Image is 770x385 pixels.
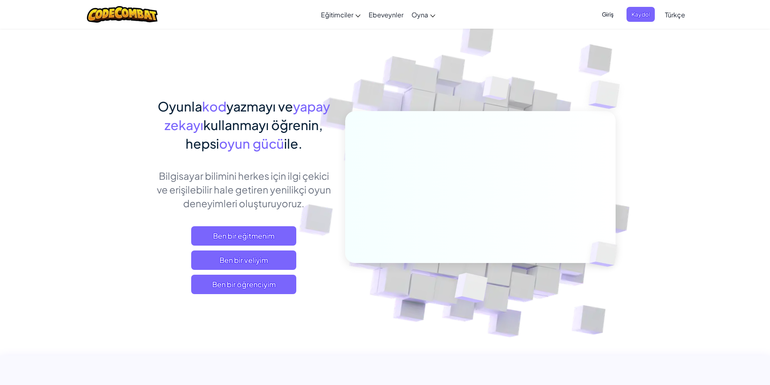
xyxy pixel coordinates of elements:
span: oyun gücü [219,135,284,151]
button: Kaydol [627,7,655,22]
p: Bilgisayar bilimini herkes için ilgi çekici ve erişilebilir hale getiren yenilikçi oyun deneyimle... [155,169,333,210]
a: Türkçe [661,4,689,25]
a: Oyna [407,4,439,25]
a: Ebeveynler [365,4,407,25]
span: Oyunla [158,98,202,114]
button: Ben bir öğrenciyim [191,275,296,294]
img: Overlap cubes [435,256,507,323]
span: yazmayı ve [226,98,293,114]
img: Overlap cubes [467,60,525,120]
img: CodeCombat logo [87,6,158,23]
a: Ben bir eğitmenim [191,226,296,246]
span: Türkçe [665,11,685,19]
img: Overlap cubes [572,61,642,129]
span: kod [202,98,226,114]
span: kullanmayı öğrenin, hepsi [186,117,323,151]
button: Giriş [597,7,618,22]
a: Eğitimciler [317,4,365,25]
span: Eğitimciler [321,11,353,19]
img: Overlap cubes [576,225,636,284]
a: Ben bir veliyim [191,250,296,270]
span: Oyna [411,11,428,19]
span: ile. [284,135,302,151]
